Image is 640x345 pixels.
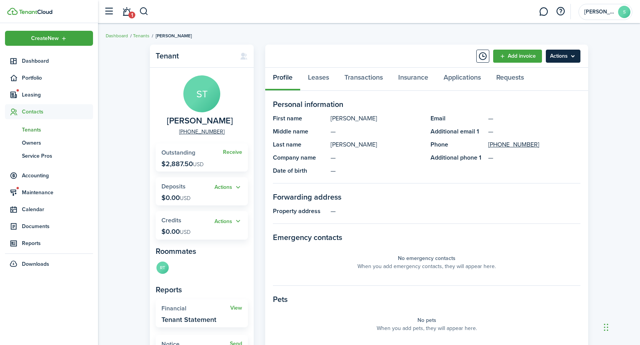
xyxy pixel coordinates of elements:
iframe: Chat Widget [602,308,640,345]
span: Create New [31,36,59,41]
button: Search [139,5,149,18]
panel-main-description: — [331,127,423,136]
panel-main-title: Tenant [156,52,232,60]
span: Leasing [22,91,93,99]
button: Open menu [546,50,580,63]
span: USD [180,194,191,202]
span: Sharon [584,9,615,15]
a: Tenants [133,32,150,39]
span: Outstanding [161,148,195,157]
panel-main-description: — [331,153,423,162]
a: Dashboard [106,32,128,39]
button: Open menu [214,183,242,192]
span: Contacts [22,108,93,116]
span: Calendar [22,205,93,213]
span: Documents [22,222,93,230]
a: Transactions [337,68,391,91]
panel-main-title: Last name [273,140,327,149]
span: Deposits [161,182,186,191]
panel-main-subtitle: Roommates [156,245,248,257]
panel-main-title: Middle name [273,127,327,136]
a: Service Pros [5,149,93,162]
widget-stats-description: Tenant Statement [161,316,216,323]
avatar-text: ST [183,75,220,112]
a: Dashboard [5,53,93,68]
a: [PHONE_NUMBER] [488,140,539,149]
panel-main-title: Additional email 1 [431,127,484,136]
panel-main-description: — [331,207,580,216]
span: USD [180,228,191,236]
avatar-text: RT [156,262,169,274]
span: Credits [161,216,181,225]
span: Tenants [22,126,93,134]
panel-main-description: — [331,166,423,175]
widget-stats-title: Financial [161,305,230,312]
a: Tenants [5,123,93,136]
panel-main-title: First name [273,114,327,123]
span: Owners [22,139,93,147]
panel-main-description: [PERSON_NAME] [331,140,423,149]
button: Timeline [476,50,489,63]
a: RT [156,261,170,276]
a: Owners [5,136,93,149]
panel-main-title: Phone [431,140,484,149]
a: Insurance [391,68,436,91]
a: Notifications [119,2,134,22]
a: Add invoice [493,50,542,63]
a: View [230,305,242,311]
img: TenantCloud [19,10,52,14]
panel-main-section-title: Personal information [273,98,580,110]
panel-main-placeholder-title: No pets [417,316,436,324]
button: Open menu [214,217,242,226]
panel-main-placeholder-description: When you add emergency contacts, they will appear here. [357,262,496,270]
span: Portfolio [22,74,93,82]
span: Service Pros [22,152,93,160]
panel-main-title: Property address [273,207,327,216]
panel-main-title: Company name [273,153,327,162]
button: Actions [214,217,242,226]
panel-main-title: Date of birth [273,166,327,175]
panel-main-description: [PERSON_NAME] [331,114,423,123]
p: $2,887.50 [161,160,204,168]
a: Requests [489,68,532,91]
a: Messaging [536,2,551,22]
div: Drag [604,316,608,339]
a: Reports [5,236,93,251]
panel-main-section-title: Forwarding address [273,191,580,203]
panel-main-title: Additional phone 1 [431,153,484,162]
button: Open sidebar [101,4,116,19]
span: Downloads [22,260,49,268]
span: [PERSON_NAME] [156,32,192,39]
panel-main-section-title: Pets [273,293,580,305]
avatar-text: S [618,6,630,18]
span: Dashboard [22,57,93,65]
a: Applications [436,68,489,91]
panel-main-section-title: Emergency contacts [273,232,580,243]
span: Maintenance [22,188,93,197]
button: Open menu [5,31,93,46]
a: Receive [223,149,242,155]
span: Reports [22,239,93,247]
span: USD [193,160,204,168]
panel-main-placeholder-description: When you add pets, they will appear here. [377,324,477,332]
a: [PHONE_NUMBER] [179,128,224,136]
panel-main-placeholder-title: No emergency contacts [398,254,455,262]
p: $0.00 [161,228,191,235]
button: Actions [214,183,242,192]
p: $0.00 [161,194,191,202]
span: Accounting [22,172,93,180]
button: Open resource center [554,5,567,18]
a: Leases [300,68,337,91]
span: Samantha Taggart [167,116,233,126]
span: 1 [128,12,135,18]
panel-main-subtitle: Reports [156,284,248,295]
img: TenantCloud [7,8,18,15]
menu-btn: Actions [546,50,580,63]
panel-main-title: Email [431,114,484,123]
